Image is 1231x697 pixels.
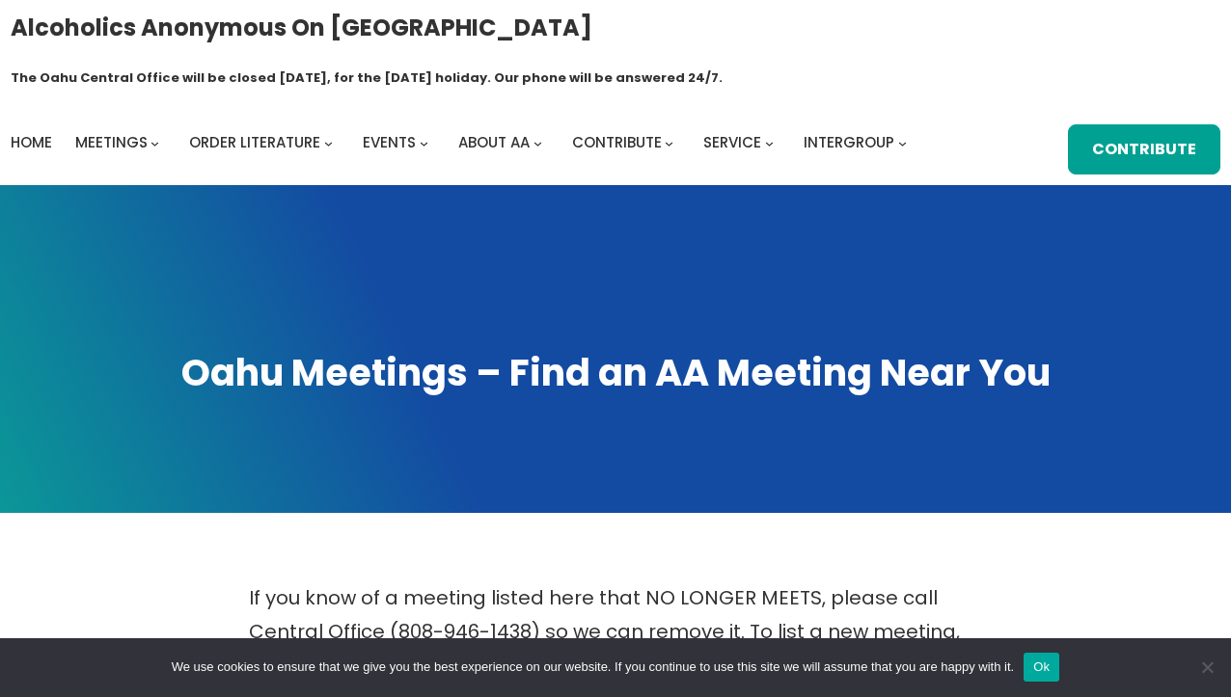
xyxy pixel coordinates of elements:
button: Intergroup submenu [898,139,907,147]
a: Service [703,129,761,156]
nav: Intergroup [11,129,914,156]
p: If you know of a meeting listed here that NO LONGER MEETS, please call Central Office (808-946-14... [249,581,982,683]
span: Contribute [572,132,662,152]
h1: The Oahu Central Office will be closed [DATE], for the [DATE] holiday. Our phone will be answered... [11,68,723,88]
button: Contribute submenu [665,139,673,147]
a: About AA [458,129,530,156]
span: Meetings [75,132,148,152]
a: Contribute [1068,124,1220,174]
button: About AA submenu [533,139,542,147]
a: Home [11,129,52,156]
a: Alcoholics Anonymous on [GEOGRAPHIC_DATA] [11,7,592,48]
button: Events submenu [420,139,428,147]
button: Meetings submenu [150,139,159,147]
a: Meetings [75,129,148,156]
span: Service [703,132,761,152]
a: Events [363,129,416,156]
span: Home [11,132,52,152]
a: Intergroup [804,129,894,156]
button: Service submenu [765,139,774,147]
span: We use cookies to ensure that we give you the best experience on our website. If you continue to ... [172,657,1014,677]
span: Events [363,132,416,152]
h1: Oahu Meetings – Find an AA Meeting Near You [19,348,1212,398]
span: Intergroup [804,132,894,152]
span: About AA [458,132,530,152]
a: Contribute [572,129,662,156]
span: Order Literature [189,132,320,152]
span: No [1197,657,1217,677]
button: Order Literature submenu [324,139,333,147]
button: Ok [1024,653,1059,682]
